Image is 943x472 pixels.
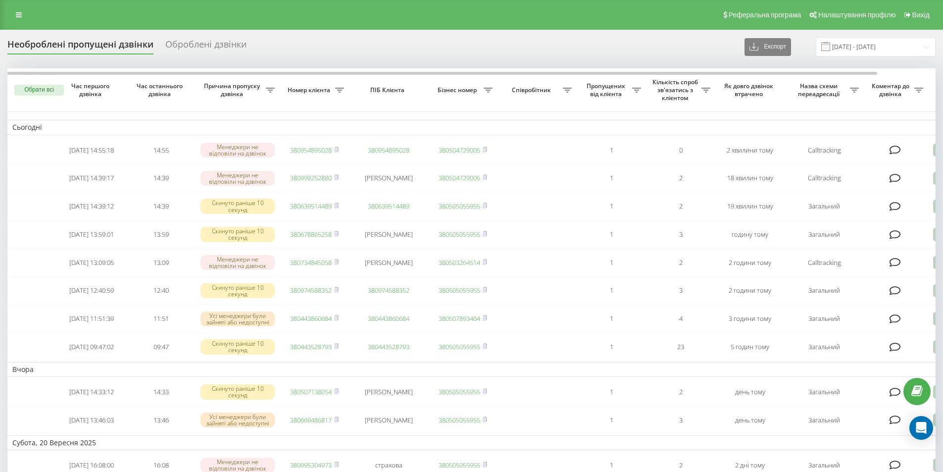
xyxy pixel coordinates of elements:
td: 1 [577,137,646,163]
a: 380678865258 [290,230,332,239]
div: Оброблені дзвінки [165,39,247,54]
span: Співробітник [502,86,563,94]
a: 380505055955 [439,416,480,424]
a: 380443860684 [368,314,409,323]
td: 1 [577,165,646,191]
td: день тому [715,379,785,405]
a: 380505055955 [439,202,480,210]
a: 380669486817 [290,416,332,424]
td: 2 хвилини тому [715,137,785,163]
td: 23 [646,334,715,360]
td: 19 хвилин тому [715,193,785,219]
td: 2 [646,193,715,219]
a: 380443528793 [290,342,332,351]
div: Необроблені пропущені дзвінки [7,39,153,54]
a: 380504729005 [439,173,480,182]
td: 5 годин тому [715,334,785,360]
td: 2 [646,165,715,191]
td: 2 години тому [715,250,785,276]
td: 3 [646,221,715,248]
td: 09:47 [126,334,196,360]
a: 380504729005 [439,146,480,155]
td: 2 [646,250,715,276]
td: 1 [577,193,646,219]
a: 380999252880 [290,173,332,182]
td: [DATE] 09:47:02 [57,334,126,360]
a: 380505055955 [439,461,480,470]
span: Час останнього дзвінка [134,82,188,98]
a: 380507138054 [290,387,332,396]
div: Менеджери не відповіли на дзвінок [200,171,275,186]
span: Причина пропуску дзвінка [200,82,266,98]
div: Скинуто раніше 10 секунд [200,339,275,354]
td: [PERSON_NAME] [349,379,428,405]
a: 380954895028 [368,146,409,155]
a: 380734845058 [290,258,332,267]
button: Обрати всі [14,85,64,96]
td: 3 [646,407,715,433]
a: 380974588352 [290,286,332,295]
td: [DATE] 14:39:12 [57,193,126,219]
td: Загальний [785,379,864,405]
span: Пропущених від клієнта [582,82,632,98]
button: Експорт [744,38,791,56]
span: Бізнес номер [433,86,484,94]
td: 14:33 [126,379,196,405]
td: 1 [577,278,646,304]
a: 380505055955 [439,286,480,295]
td: 14:39 [126,165,196,191]
td: 1 [577,334,646,360]
td: [PERSON_NAME] [349,221,428,248]
div: Усі менеджери були зайняті або недоступні [200,312,275,326]
td: 14:55 [126,137,196,163]
a: 380974588352 [368,286,409,295]
span: ПІБ Клієнта [357,86,420,94]
td: [DATE] 13:59:01 [57,221,126,248]
td: Calltracking [785,250,864,276]
a: 380505055955 [439,387,480,396]
div: Скинуто раніше 10 секунд [200,384,275,399]
td: 3 години тому [715,306,785,332]
td: 13:59 [126,221,196,248]
td: 14:39 [126,193,196,219]
span: Час першого дзвінка [65,82,118,98]
td: 18 хвилин тому [715,165,785,191]
div: Скинуто раніше 10 секунд [200,227,275,242]
td: Загальний [785,407,864,433]
td: 1 [577,379,646,405]
td: Загальний [785,193,864,219]
span: Реферальна програма [729,11,801,19]
td: 2 години тому [715,278,785,304]
td: 11:51 [126,306,196,332]
span: Назва схеми переадресації [790,82,850,98]
span: Вихід [912,11,930,19]
span: Номер клієнта [285,86,335,94]
td: [DATE] 13:46:03 [57,407,126,433]
td: [PERSON_NAME] [349,407,428,433]
td: годину тому [715,221,785,248]
td: Загальний [785,221,864,248]
td: [DATE] 14:55:18 [57,137,126,163]
a: 380954895028 [290,146,332,155]
td: [DATE] 13:09:05 [57,250,126,276]
td: [DATE] 12:40:59 [57,278,126,304]
td: [PERSON_NAME] [349,250,428,276]
div: Open Intercom Messenger [909,416,933,440]
td: [DATE] 11:51:39 [57,306,126,332]
div: Менеджери не відповіли на дзвінок [200,255,275,270]
a: 380639514489 [368,202,409,210]
td: [DATE] 14:39:17 [57,165,126,191]
td: 13:46 [126,407,196,433]
div: Скинуто раніше 10 секунд [200,283,275,298]
div: Усі менеджери були зайняті або недоступні [200,413,275,427]
td: 0 [646,137,715,163]
td: Calltracking [785,165,864,191]
a: 380505055955 [439,230,480,239]
a: 380507893464 [439,314,480,323]
div: Менеджери не відповіли на дзвінок [200,143,275,157]
a: 380503264514 [439,258,480,267]
td: 1 [577,306,646,332]
td: Calltracking [785,137,864,163]
td: [PERSON_NAME] [349,165,428,191]
td: Загальний [785,334,864,360]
